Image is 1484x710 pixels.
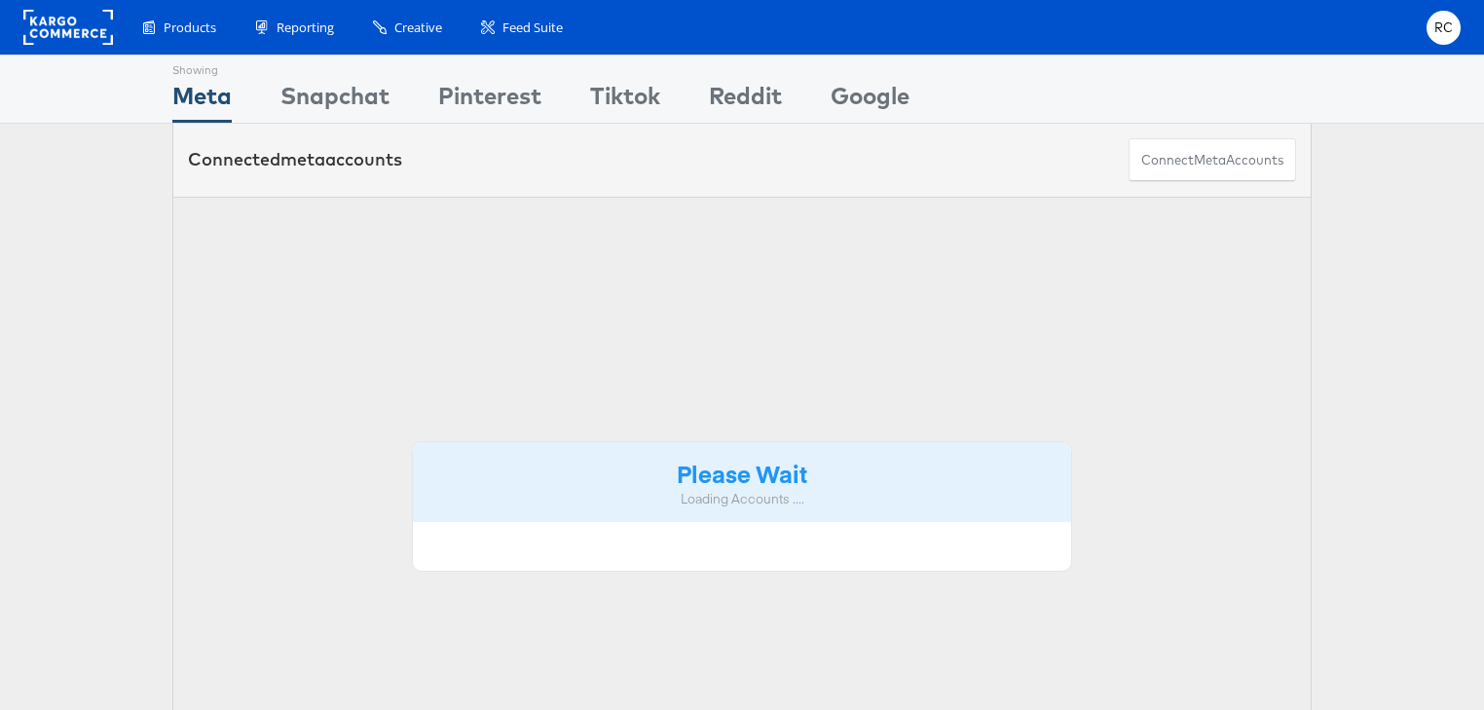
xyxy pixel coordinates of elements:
[1129,138,1296,182] button: ConnectmetaAccounts
[188,147,402,172] div: Connected accounts
[172,56,232,79] div: Showing
[394,19,442,37] span: Creative
[1434,21,1454,34] span: RC
[502,19,563,37] span: Feed Suite
[172,79,232,123] div: Meta
[709,79,782,123] div: Reddit
[277,19,334,37] span: Reporting
[280,79,390,123] div: Snapchat
[280,148,325,170] span: meta
[677,457,807,489] strong: Please Wait
[427,490,1057,508] div: Loading Accounts ....
[438,79,541,123] div: Pinterest
[831,79,909,123] div: Google
[1194,151,1226,169] span: meta
[164,19,216,37] span: Products
[590,79,660,123] div: Tiktok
